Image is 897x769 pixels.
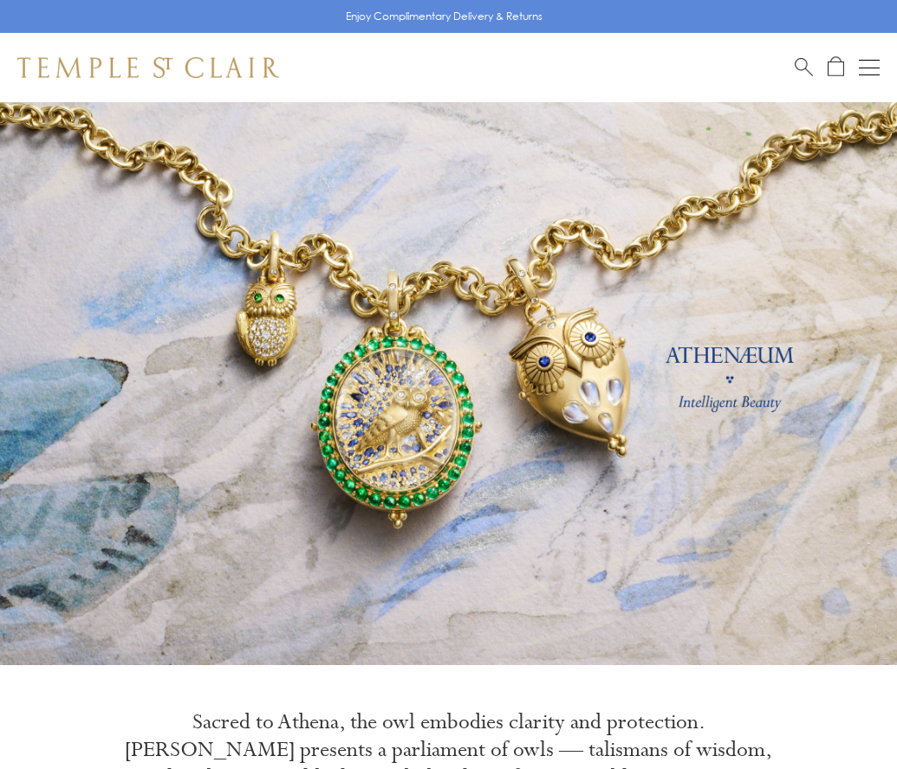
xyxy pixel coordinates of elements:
img: Temple St. Clair [17,57,279,78]
button: Open navigation [859,57,880,78]
p: Enjoy Complimentary Delivery & Returns [346,8,543,25]
a: Search [795,56,813,78]
a: Open Shopping Bag [828,56,844,78]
